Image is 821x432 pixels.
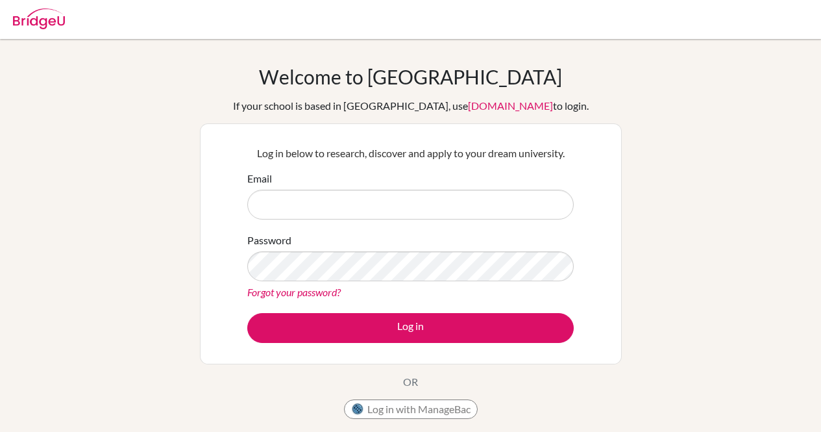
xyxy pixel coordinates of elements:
[247,313,574,343] button: Log in
[344,400,478,419] button: Log in with ManageBac
[259,65,562,88] h1: Welcome to [GEOGRAPHIC_DATA]
[247,286,341,298] a: Forgot your password?
[468,99,553,112] a: [DOMAIN_NAME]
[247,171,272,186] label: Email
[13,8,65,29] img: Bridge-U
[247,146,574,161] p: Log in below to research, discover and apply to your dream university.
[247,233,291,248] label: Password
[403,374,418,390] p: OR
[233,98,589,114] div: If your school is based in [GEOGRAPHIC_DATA], use to login.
